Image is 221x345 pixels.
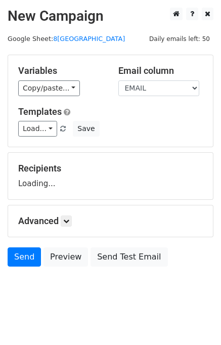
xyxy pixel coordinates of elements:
[53,35,125,42] a: 8[GEOGRAPHIC_DATA]
[18,65,103,76] h5: Variables
[43,247,88,267] a: Preview
[18,163,203,174] h5: Recipients
[18,121,57,137] a: Load...
[91,247,167,267] a: Send Test Email
[8,8,213,25] h2: New Campaign
[18,80,80,96] a: Copy/paste...
[18,215,203,227] h5: Advanced
[146,33,213,45] span: Daily emails left: 50
[146,35,213,42] a: Daily emails left: 50
[8,35,125,42] small: Google Sheet:
[18,106,62,117] a: Templates
[18,163,203,189] div: Loading...
[8,247,41,267] a: Send
[118,65,203,76] h5: Email column
[73,121,99,137] button: Save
